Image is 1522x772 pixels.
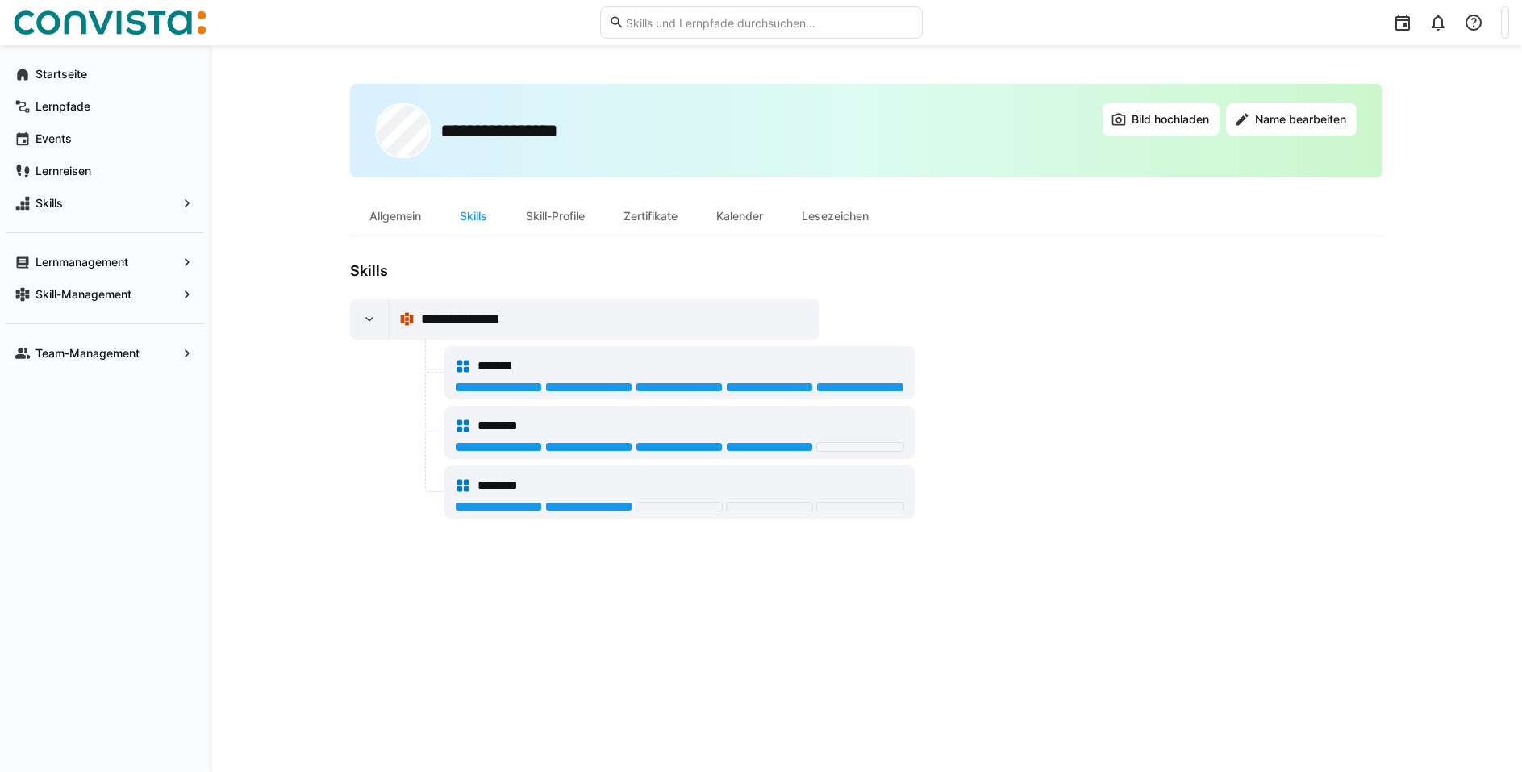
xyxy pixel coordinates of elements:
input: Skills und Lernpfade durchsuchen… [624,15,913,30]
div: Skills [440,197,507,236]
h3: Skills [350,262,995,280]
span: Name bearbeiten [1253,111,1349,127]
button: Bild hochladen [1103,103,1220,136]
div: Zertifikate [604,197,697,236]
button: Name bearbeiten [1226,103,1357,136]
span: Bild hochladen [1129,111,1211,127]
div: Kalender [697,197,782,236]
div: Lesezeichen [782,197,888,236]
div: Allgemein [350,197,440,236]
div: Skill-Profile [507,197,604,236]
